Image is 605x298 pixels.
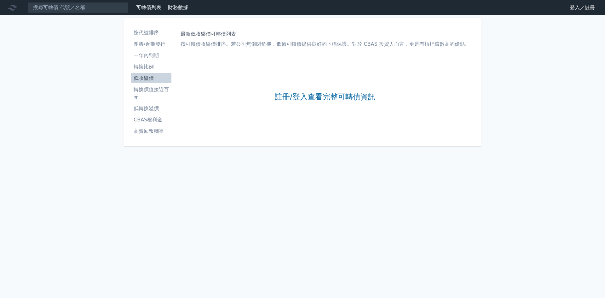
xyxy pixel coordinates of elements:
[131,105,171,112] li: 低轉換溢價
[131,50,171,61] a: 一年內到期
[131,103,171,114] a: 低轉換溢價
[131,29,171,37] li: 按代號排序
[131,126,171,136] a: 高賣回報酬率
[131,52,171,59] li: 一年內到期
[131,39,171,49] a: 即將/近期發行
[168,4,188,10] a: 財務數據
[131,62,171,72] a: 轉換比例
[131,86,171,101] li: 轉換價值接近百元
[131,63,171,71] li: 轉換比例
[131,40,171,48] li: 即將/近期發行
[131,74,171,82] li: 低收盤價
[565,3,600,13] a: 登入／註冊
[136,4,161,10] a: 可轉債列表
[131,85,171,102] a: 轉換價值接近百元
[28,2,129,13] input: 搜尋可轉債 代號／名稱
[131,116,171,124] li: CBAS權利金
[131,73,171,83] a: 低收盤價
[181,30,470,38] h1: 最新低收盤價可轉債列表
[131,127,171,135] li: 高賣回報酬率
[131,115,171,125] a: CBAS權利金
[275,92,376,102] a: 註冊/登入查看完整可轉債資訊
[131,28,171,38] a: 按代號排序
[181,40,470,48] p: 按可轉債收盤價排序。若公司無倒閉危機，低價可轉債提供良好的下檔保護。對於 CBAS 投資人而言，更是有槓桿倍數高的優點。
